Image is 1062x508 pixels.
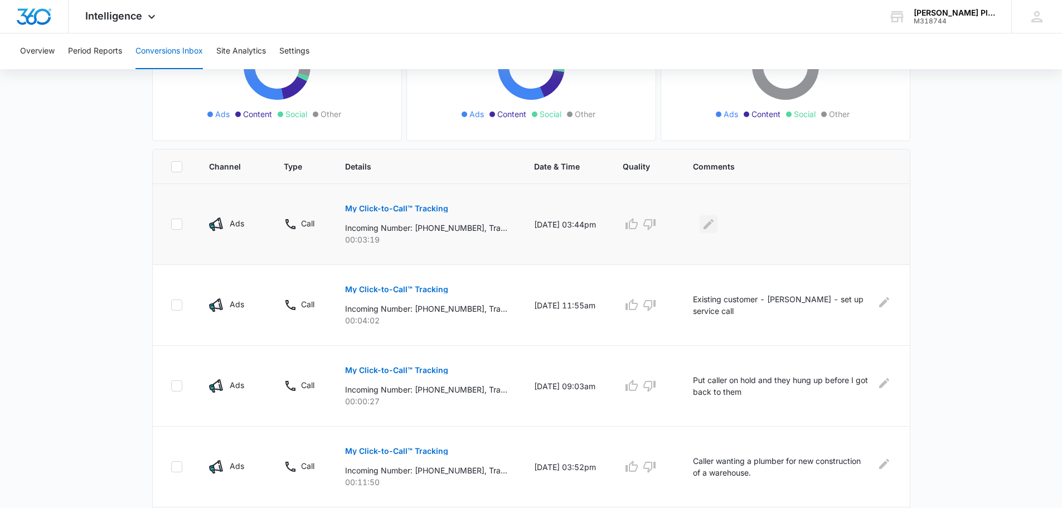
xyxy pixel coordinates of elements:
button: Edit Comments [876,293,892,311]
span: Content [243,108,272,120]
span: Social [540,108,561,120]
span: Details [345,161,491,172]
button: Edit Comments [700,215,717,233]
button: Period Reports [68,33,122,69]
p: Call [301,217,314,229]
button: Site Analytics [216,33,266,69]
span: Other [321,108,341,120]
span: Other [575,108,595,120]
div: account name [914,8,995,17]
p: Ads [230,217,244,229]
span: Comments [693,161,875,172]
p: 00:04:02 [345,315,507,326]
p: Put caller on hold and they hung up before I got back to them [693,374,870,398]
button: Edit Comments [877,455,892,473]
span: Ads [469,108,484,120]
p: 00:11:50 [345,476,507,488]
span: Content [751,108,780,120]
span: Ads [724,108,738,120]
td: [DATE] 11:55am [521,265,609,346]
p: My Click-to-Call™ Tracking [345,366,448,374]
p: Caller wanting a plumber for new construction of a warehouse. [693,455,870,478]
p: Incoming Number: [PHONE_NUMBER], Tracking Number: [PHONE_NUMBER], Ring To: [PHONE_NUMBER], Caller... [345,222,507,234]
span: Content [497,108,526,120]
span: Social [794,108,816,120]
p: Incoming Number: [PHONE_NUMBER], Tracking Number: [PHONE_NUMBER], Ring To: [PHONE_NUMBER], Caller... [345,384,507,395]
p: Call [301,379,314,391]
p: My Click-to-Call™ Tracking [345,205,448,212]
td: [DATE] 09:03am [521,346,609,427]
p: Ads [230,298,244,310]
p: Incoming Number: [PHONE_NUMBER], Tracking Number: [PHONE_NUMBER], Ring To: [PHONE_NUMBER], Caller... [345,465,507,476]
button: Overview [20,33,55,69]
span: Ads [215,108,230,120]
button: Conversions Inbox [135,33,203,69]
div: account id [914,17,995,25]
button: My Click-to-Call™ Tracking [345,438,448,465]
span: Quality [623,161,650,172]
span: Social [285,108,307,120]
span: Intelligence [85,10,142,22]
p: 00:00:27 [345,395,507,407]
span: Type [284,161,302,172]
button: My Click-to-Call™ Tracking [345,357,448,384]
button: Settings [279,33,309,69]
p: Existing customer - [PERSON_NAME] - set up service call [693,293,869,317]
td: [DATE] 03:44pm [521,184,609,265]
p: Incoming Number: [PHONE_NUMBER], Tracking Number: [PHONE_NUMBER], Ring To: [PHONE_NUMBER], Caller... [345,303,507,315]
p: Ads [230,379,244,391]
button: My Click-to-Call™ Tracking [345,276,448,303]
p: Call [301,298,314,310]
p: 00:03:19 [345,234,507,245]
td: [DATE] 03:52pm [521,427,609,507]
span: Date & Time [534,161,580,172]
p: Call [301,460,314,472]
p: My Click-to-Call™ Tracking [345,447,448,455]
span: Other [829,108,850,120]
button: Edit Comments [877,374,892,392]
button: My Click-to-Call™ Tracking [345,195,448,222]
p: Ads [230,460,244,472]
p: My Click-to-Call™ Tracking [345,286,448,293]
span: Channel [209,161,241,172]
